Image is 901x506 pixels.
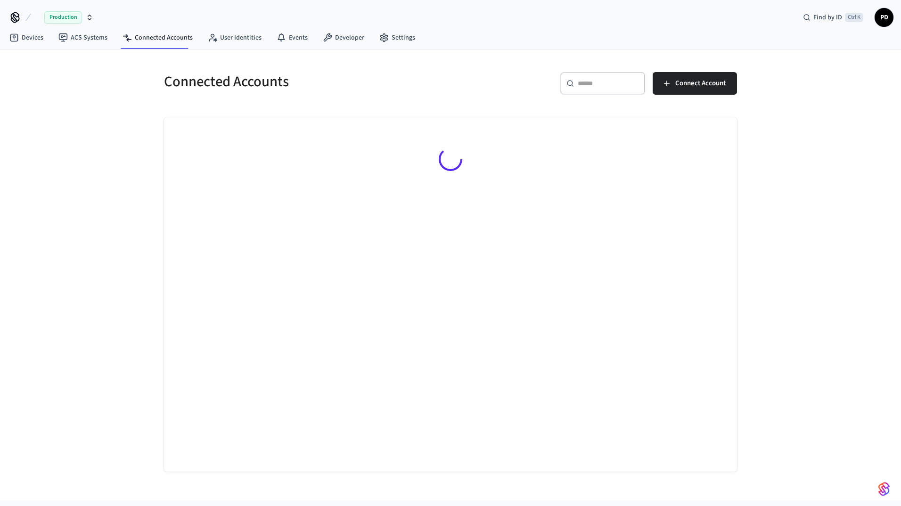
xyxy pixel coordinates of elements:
[878,482,890,497] img: SeamLogoGradient.69752ec5.svg
[675,77,726,90] span: Connect Account
[653,72,737,95] button: Connect Account
[2,29,51,46] a: Devices
[44,11,82,24] span: Production
[164,72,445,91] h5: Connected Accounts
[813,13,842,22] span: Find by ID
[269,29,315,46] a: Events
[315,29,372,46] a: Developer
[51,29,115,46] a: ACS Systems
[200,29,269,46] a: User Identities
[876,9,893,26] span: PD
[115,29,200,46] a: Connected Accounts
[372,29,423,46] a: Settings
[845,13,863,22] span: Ctrl K
[875,8,893,27] button: PD
[795,9,871,26] div: Find by IDCtrl K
